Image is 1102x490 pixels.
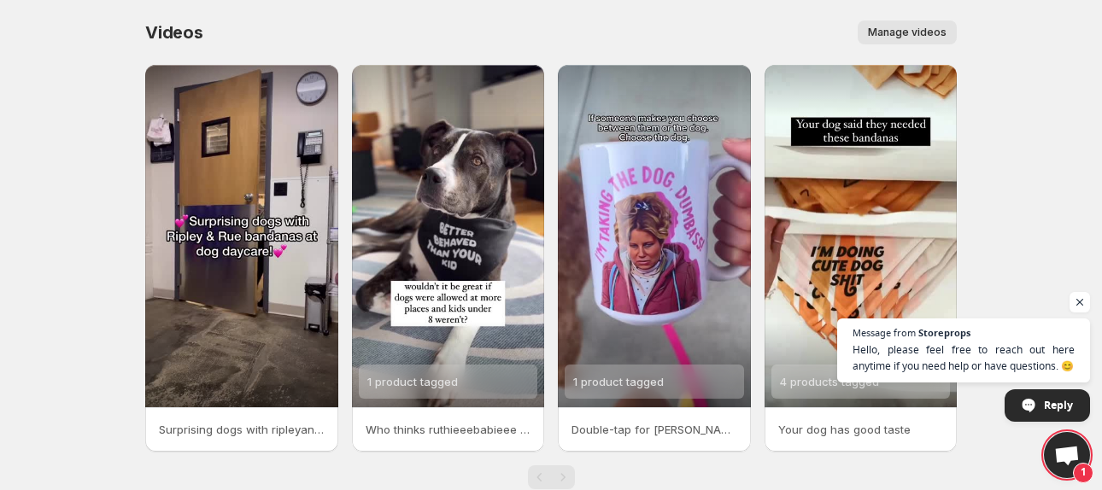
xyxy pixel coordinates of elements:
[573,375,664,388] span: 1 product tagged
[1044,390,1073,420] span: Reply
[159,421,325,438] p: Surprising dogs with ripleyandrue bandanas at dog daycare Shout out to ripleyandrue for gifting t...
[145,22,203,43] span: Videos
[853,341,1075,374] span: Hello, please feel free to reach out here anytime if you need help or have questions. 😊
[918,328,970,337] span: Storeprops
[868,26,947,39] span: Manage videos
[1044,432,1090,478] div: Open chat
[528,465,575,489] nav: Pagination
[778,421,944,438] p: Your dog has good taste
[780,375,879,388] span: 4 products tagged
[572,421,737,438] p: Double-tap for [PERSON_NAME] energy
[366,421,531,438] p: Who thinks ruthieeebabieee has an excellent idea dogmom dogdad pitmix
[1073,463,1093,483] span: 1
[858,20,957,44] button: Manage videos
[853,328,916,337] span: Message from
[367,375,458,388] span: 1 product tagged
